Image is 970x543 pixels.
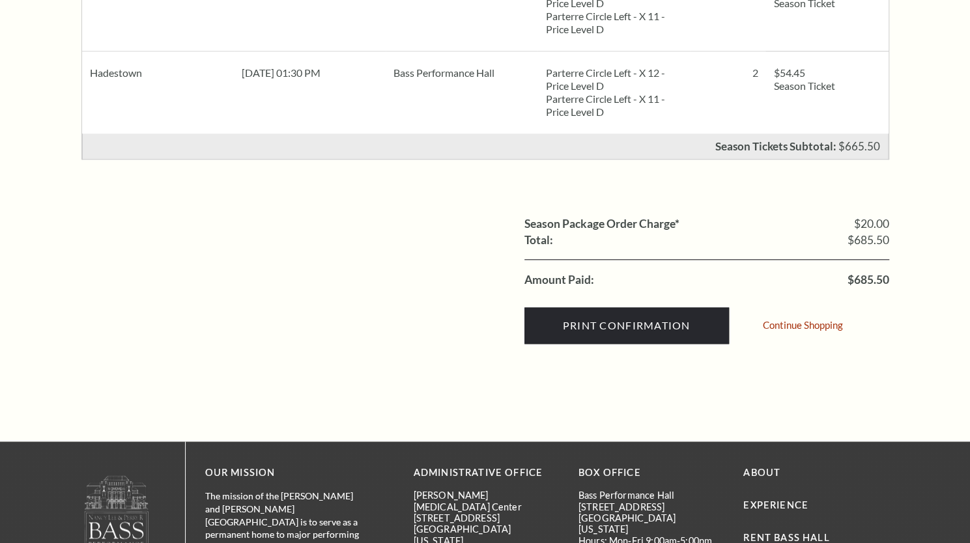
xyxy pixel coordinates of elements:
[690,51,766,94] span: 2
[578,512,724,535] p: [GEOGRAPHIC_DATA][US_STATE]
[414,512,559,523] p: [STREET_ADDRESS]
[765,51,888,107] span: $54.45 Season Ticket
[414,465,559,481] p: Administrative Office
[763,320,843,330] a: Continue Shopping
[848,274,889,286] span: $685.50
[386,51,537,94] span: Bass Performance Hall
[578,490,724,501] p: Bass Performance Hall
[743,467,780,478] a: About
[234,51,386,94] span: [DATE] 01:30 PM
[854,218,889,230] span: $20.00
[578,501,724,512] p: [STREET_ADDRESS]
[743,532,829,543] a: Rent Bass Hall
[524,234,553,246] label: Total:
[205,465,368,481] p: OUR MISSION
[524,307,729,344] input: Print Confirmation
[838,139,880,153] span: $665.50
[82,51,234,94] p: Hadestown
[414,490,559,512] p: [PERSON_NAME][MEDICAL_DATA] Center
[715,141,836,152] p: Season Tickets Subtotal:
[524,218,679,230] label: Season Package Order Charge*
[537,51,689,133] span: Parterre Circle Left - X 12 - Price Level D Parterre Circle Left - X 11 - Price Level D
[524,274,594,286] label: Amount Paid:
[848,234,889,246] span: $685.50
[743,499,808,510] a: Experience
[578,465,724,481] p: BOX OFFICE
